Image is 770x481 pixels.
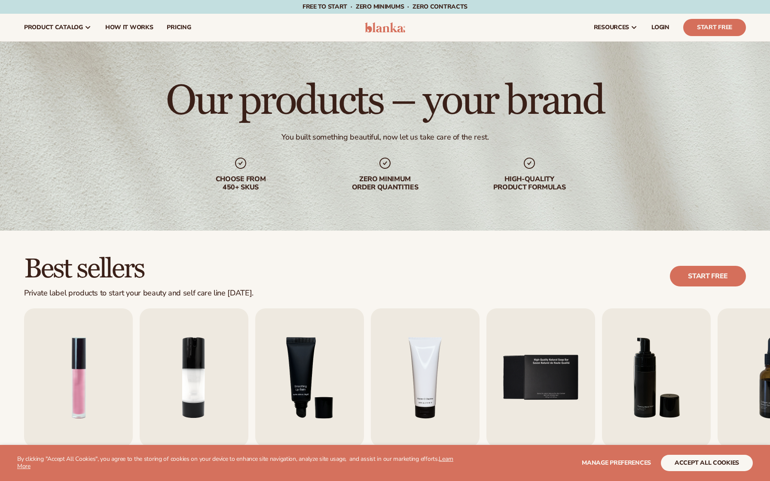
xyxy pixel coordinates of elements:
[594,24,629,31] span: resources
[160,14,198,41] a: pricing
[587,14,645,41] a: resources
[645,14,676,41] a: LOGIN
[582,455,651,471] button: Manage preferences
[186,175,296,192] div: Choose from 450+ Skus
[17,456,467,470] p: By clicking "Accept All Cookies", you agree to the storing of cookies on your device to enhance s...
[582,459,651,467] span: Manage preferences
[17,455,453,470] a: Learn More
[330,175,440,192] div: Zero minimum order quantities
[105,24,153,31] span: How It Works
[683,19,746,36] a: Start Free
[17,14,98,41] a: product catalog
[281,132,489,142] div: You built something beautiful, now let us take care of the rest.
[166,81,604,122] h1: Our products – your brand
[24,255,254,283] h2: Best sellers
[670,266,746,286] a: Start free
[167,24,191,31] span: pricing
[24,24,83,31] span: product catalog
[24,289,254,298] div: Private label products to start your beauty and self care line [DATE].
[651,24,669,31] span: LOGIN
[365,22,406,33] img: logo
[98,14,160,41] a: How It Works
[302,3,467,11] span: Free to start · ZERO minimums · ZERO contracts
[661,455,753,471] button: accept all cookies
[474,175,584,192] div: High-quality product formulas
